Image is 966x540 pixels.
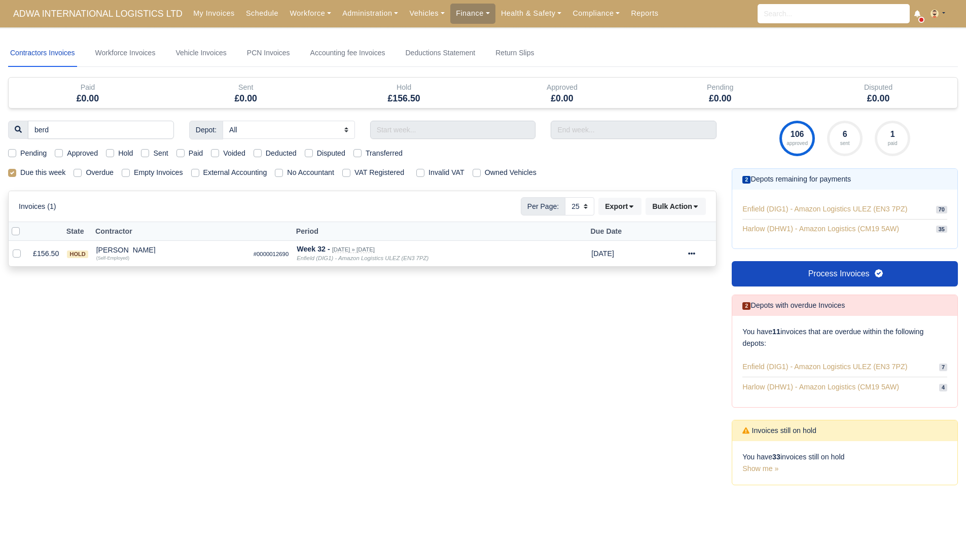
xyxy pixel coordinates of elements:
[799,78,957,108] div: Disputed
[8,4,188,24] a: ADWA INTERNATIONAL LOGISTICS LTD
[325,78,483,108] div: Hold
[591,249,614,258] span: 3 days from now
[742,176,750,184] span: 2
[598,198,646,215] div: Export
[742,357,947,377] a: Enfield (DIG1) - Amazon Logistics ULEZ (EN3 7PZ) 7
[742,302,750,310] span: 2
[223,148,245,159] label: Voided
[772,453,780,461] strong: 33
[521,197,565,215] span: Per Page:
[67,250,88,258] span: hold
[332,246,375,253] small: [DATE] » [DATE]
[742,377,947,397] a: Harlow (DHW1) - Amazon Logistics (CM19 5AW) 4
[153,148,168,159] label: Sent
[8,40,77,67] a: Contractors Invoices
[567,4,625,23] a: Compliance
[807,93,950,104] h5: £0.00
[174,93,317,104] h5: £0.00
[495,4,567,23] a: Health & Safety
[783,422,966,540] iframe: Chat Widget
[240,4,284,23] a: Schedule
[297,245,330,253] strong: Week 32 -
[598,198,641,215] button: Export
[772,328,780,336] strong: 11
[293,222,587,241] th: Period
[807,82,950,93] div: Disputed
[428,167,464,178] label: Invalid VAT
[92,222,249,241] th: Contractor
[19,202,56,211] h6: Invoices (1)
[493,40,536,67] a: Return Slips
[404,4,450,23] a: Vehicles
[96,246,245,254] div: [PERSON_NAME]
[450,4,495,23] a: Finance
[93,40,158,67] a: Workforce Invoices
[354,167,404,178] label: VAT Registered
[742,200,947,219] a: Enfield (DIG1) - Amazon Logistics ULEZ (EN3 7PZ) 70
[370,121,536,139] input: Start week...
[28,121,174,139] input: Search for invoices...
[490,93,633,104] h5: £0.00
[625,4,664,23] a: Reports
[742,204,907,214] span: Enfield (DIG1) - Amazon Logistics ULEZ (EN3 7PZ)
[308,40,387,67] a: Accounting fee Invoices
[317,148,345,159] label: Disputed
[742,301,845,310] h6: Depots with overdue Invoices
[134,167,183,178] label: Empty Invoices
[203,167,267,178] label: External Accounting
[118,148,133,159] label: Hold
[483,78,641,108] div: Approved
[732,441,957,485] div: You have invoices still on hold
[742,426,816,435] h6: Invoices still on hold
[403,40,477,67] a: Deductions Statement
[742,224,899,234] span: Harlow (DHW1) - Amazon Logistics (CM19 5AW)
[936,206,947,213] span: 70
[490,82,633,93] div: Approved
[9,78,167,108] div: Paid
[63,222,92,241] th: State
[16,82,159,93] div: Paid
[67,148,98,159] label: Approved
[732,261,958,286] a: Process Invoices
[297,255,428,261] i: Enfield (DIG1) - Amazon Logistics ULEZ (EN3 7PZ)
[167,78,325,108] div: Sent
[245,40,292,67] a: PCN Invoices
[551,121,717,139] input: End week...
[742,464,778,473] a: Show me »
[742,220,947,238] a: Harlow (DHW1) - Amazon Logistics (CM19 5AW) 35
[939,364,947,371] span: 7
[96,256,129,261] small: (Self-Employed)
[333,93,476,104] h5: £156.50
[742,175,851,184] h6: Depots remaining for payments
[20,167,65,178] label: Due this week
[742,381,899,393] span: Harlow (DHW1) - Amazon Logistics (CM19 5AW)
[587,222,667,241] th: Due Date
[758,4,910,23] input: Search...
[29,241,63,267] td: £156.50
[254,251,289,257] small: #0000012690
[174,82,317,93] div: Sent
[86,167,114,178] label: Overdue
[641,78,799,108] div: Pending
[649,82,792,93] div: Pending
[485,167,536,178] label: Owned Vehicles
[287,167,334,178] label: No Accountant
[366,148,403,159] label: Transferred
[646,198,706,215] button: Bulk Action
[20,148,47,159] label: Pending
[742,326,947,349] p: You have invoices that are overdue within the following depots:
[173,40,228,67] a: Vehicle Invoices
[337,4,404,23] a: Administration
[284,4,337,23] a: Workforce
[333,82,476,93] div: Hold
[939,384,947,391] span: 4
[188,4,240,23] a: My Invoices
[649,93,792,104] h5: £0.00
[936,226,947,233] span: 35
[189,148,203,159] label: Paid
[742,361,907,373] span: Enfield (DIG1) - Amazon Logistics ULEZ (EN3 7PZ)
